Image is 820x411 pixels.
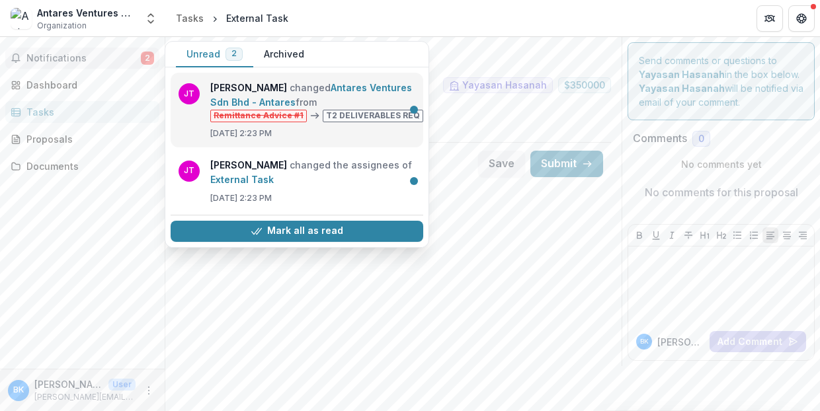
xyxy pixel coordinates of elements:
a: Tasks [171,9,209,28]
button: Heading 2 [714,227,729,243]
button: Align Right [795,227,811,243]
strong: Yayasan Hasanah [639,83,725,94]
button: Align Center [779,227,795,243]
div: External Task [226,11,288,25]
nav: breadcrumb [171,9,294,28]
button: Add Comment [710,331,806,352]
span: Organization [37,20,87,32]
div: Proposals [26,132,149,146]
button: Notifications2 [5,48,159,69]
div: Tasks [176,11,204,25]
p: No comments for this proposal [645,184,798,200]
p: [PERSON_NAME] [34,377,103,391]
a: Documents [5,155,159,177]
p: [PERSON_NAME][EMAIL_ADDRESS][DOMAIN_NAME] [34,391,136,403]
button: Strike [680,227,696,243]
button: Mark all as read [171,221,423,242]
button: Get Help [788,5,815,32]
button: Ordered List [746,227,762,243]
span: 0 [698,133,704,145]
span: $ 350000 [564,80,605,91]
a: Tasks [5,101,159,123]
span: Yayasan Hasanah [462,80,547,91]
button: Archived [253,42,315,67]
button: Submit [530,151,603,177]
div: Brendan Kon [640,338,649,345]
h2: Comments [633,132,687,145]
strong: Yayasan Hasanah [639,69,725,80]
p: [PERSON_NAME] [657,335,704,349]
button: Save [478,151,525,177]
button: Heading 1 [697,227,713,243]
p: User [108,379,136,391]
span: 2 [231,49,237,58]
button: Unread [176,42,253,67]
span: Notifications [26,53,141,64]
div: Antares Ventures Sdn Bhd [37,6,136,20]
button: Italicize [664,227,680,243]
a: Proposals [5,128,159,150]
a: External Task [210,174,274,185]
div: Brendan Kon [13,386,24,394]
p: changed from [210,81,429,122]
div: Send comments or questions to in the box below. will be notified via email of your comment. [628,42,815,120]
div: Documents [26,159,149,173]
button: Bullet List [729,227,745,243]
a: Dashboard [5,74,159,96]
img: Antares Ventures Sdn Bhd [11,8,32,29]
button: Underline [648,227,664,243]
p: No comments yet [633,157,809,171]
p: changed the assignees of [210,158,415,187]
button: Partners [757,5,783,32]
div: Tasks [26,105,149,119]
span: 2 [141,52,154,65]
button: Open entity switcher [142,5,160,32]
div: Dashboard [26,78,149,92]
button: More [141,383,157,398]
button: Bold [632,227,647,243]
button: Align Left [762,227,778,243]
a: Antares Ventures Sdn Bhd - Antares [210,82,412,108]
